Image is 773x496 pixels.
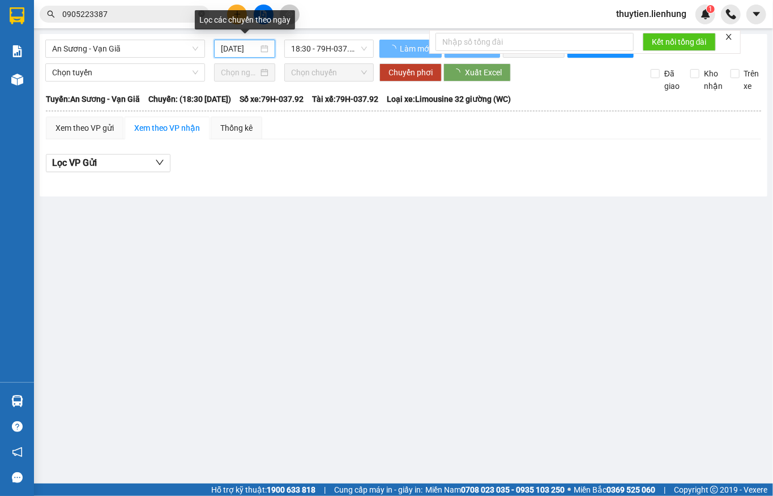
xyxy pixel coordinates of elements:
[701,9,711,19] img: icon-new-feature
[740,67,764,92] span: Trên xe
[12,472,23,483] span: message
[708,5,712,13] span: 1
[11,45,23,57] img: solution-icon
[607,485,655,494] strong: 0369 525 060
[221,66,258,79] input: Chọn ngày
[751,9,762,19] span: caret-down
[291,40,367,57] span: 18:30 - 79H-037.92
[291,64,367,81] span: Chọn chuyến
[725,33,733,41] span: close
[198,9,205,20] span: close-circle
[660,67,684,92] span: Đã giao
[435,33,634,51] input: Nhập số tổng đài
[334,484,422,496] span: Cung cấp máy in - giấy in:
[195,10,295,29] div: Lọc các chuyến theo ngày
[387,93,511,105] span: Loại xe: Limousine 32 giường (WC)
[726,9,736,19] img: phone-icon
[240,93,304,105] span: Số xe: 79H-037.92
[11,395,23,407] img: warehouse-icon
[52,64,198,81] span: Chọn tuyến
[12,421,23,432] span: question-circle
[227,5,247,24] button: plus
[388,45,398,53] span: loading
[46,95,140,104] b: Tuyến: An Sương - Vạn Giã
[707,5,715,13] sup: 1
[652,36,707,48] span: Kết nối tổng đài
[425,484,565,496] span: Miền Nam
[11,74,23,85] img: warehouse-icon
[221,42,258,55] input: 12/10/2025
[62,8,196,20] input: Tìm tên, số ĐT hoặc mã đơn
[47,10,55,18] span: search
[55,122,114,134] div: Xem theo VP gửi
[12,447,23,457] span: notification
[220,122,253,134] div: Thống kê
[607,7,695,21] span: thuytien.lienhung
[443,63,511,82] button: Xuất Excel
[574,484,655,496] span: Miền Bắc
[280,5,300,24] button: aim
[134,122,200,134] div: Xem theo VP nhận
[379,40,442,58] button: Làm mới
[267,485,315,494] strong: 1900 633 818
[379,63,442,82] button: Chuyển phơi
[324,484,326,496] span: |
[710,486,718,494] span: copyright
[699,67,727,92] span: Kho nhận
[52,156,97,170] span: Lọc VP Gửi
[400,42,433,55] span: Làm mới
[746,5,766,24] button: caret-down
[643,33,716,51] button: Kết nối tổng đài
[461,485,565,494] strong: 0708 023 035 - 0935 103 250
[10,7,24,24] img: logo-vxr
[46,154,170,172] button: Lọc VP Gửi
[254,5,274,24] button: file-add
[52,40,198,57] span: An Sương - Vạn Giã
[155,158,164,167] span: down
[148,93,231,105] span: Chuyến: (18:30 [DATE])
[567,488,571,492] span: ⚪️
[664,484,665,496] span: |
[211,484,315,496] span: Hỗ trợ kỹ thuật:
[312,93,378,105] span: Tài xế: 79H-037.92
